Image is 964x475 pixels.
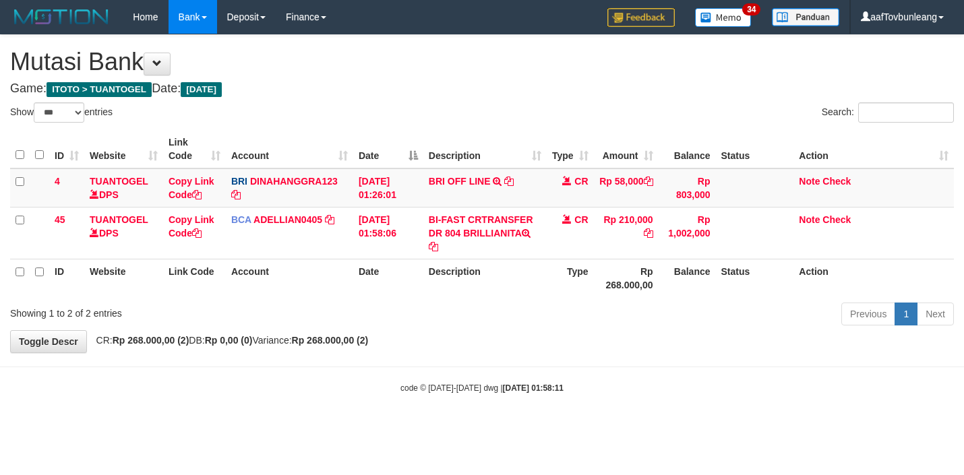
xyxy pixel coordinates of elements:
[163,130,226,168] th: Link Code: activate to sort column ascending
[169,176,214,200] a: Copy Link Code
[742,3,760,15] span: 34
[10,301,392,320] div: Showing 1 to 2 of 2 entries
[659,259,716,297] th: Balance
[353,130,423,168] th: Date: activate to sort column descending
[181,82,222,97] span: [DATE]
[594,207,659,259] td: Rp 210,000
[841,303,895,325] a: Previous
[84,130,163,168] th: Website: activate to sort column ascending
[423,130,547,168] th: Description: activate to sort column ascending
[574,176,588,187] span: CR
[594,259,659,297] th: Rp 268.000,00
[917,303,954,325] a: Next
[49,259,84,297] th: ID
[353,168,423,208] td: [DATE] 01:26:01
[716,259,794,297] th: Status
[659,207,716,259] td: Rp 1,002,000
[169,214,214,239] a: Copy Link Code
[423,207,547,259] td: BI-FAST CRTRANSFER DR 804 BRILLIANITA
[822,176,851,187] a: Check
[47,82,152,97] span: ITOTO > TUANTOGEL
[55,176,60,187] span: 4
[429,241,438,252] a: Copy BI-FAST CRTRANSFER DR 804 BRILLIANITA to clipboard
[547,259,594,297] th: Type
[503,383,564,393] strong: [DATE] 01:58:11
[231,176,247,187] span: BRI
[226,130,353,168] th: Account: activate to sort column ascending
[10,82,954,96] h4: Game: Date:
[231,189,241,200] a: Copy DINAHANGGRA123 to clipboard
[10,49,954,75] h1: Mutasi Bank
[292,335,369,346] strong: Rp 268.000,00 (2)
[695,8,752,27] img: Button%20Memo.svg
[325,214,334,225] a: Copy ADELLIAN0405 to clipboard
[163,259,226,297] th: Link Code
[84,259,163,297] th: Website
[772,8,839,26] img: panduan.png
[659,130,716,168] th: Balance
[353,259,423,297] th: Date
[253,214,322,225] a: ADELLIAN0405
[644,176,653,187] a: Copy Rp 58,000 to clipboard
[822,214,851,225] a: Check
[113,335,189,346] strong: Rp 268.000,00 (2)
[607,8,675,27] img: Feedback.jpg
[34,102,84,123] select: Showentries
[84,168,163,208] td: DPS
[644,228,653,239] a: Copy Rp 210,000 to clipboard
[90,214,148,225] a: TUANTOGEL
[594,130,659,168] th: Amount: activate to sort column ascending
[429,176,491,187] a: BRI OFF LINE
[799,176,820,187] a: Note
[205,335,253,346] strong: Rp 0,00 (0)
[90,335,369,346] span: CR: DB: Variance:
[858,102,954,123] input: Search:
[226,259,353,297] th: Account
[793,130,954,168] th: Action: activate to sort column ascending
[400,383,564,393] small: code © [DATE]-[DATE] dwg |
[659,168,716,208] td: Rp 803,000
[84,207,163,259] td: DPS
[793,259,954,297] th: Action
[574,214,588,225] span: CR
[49,130,84,168] th: ID: activate to sort column ascending
[822,102,954,123] label: Search:
[10,102,113,123] label: Show entries
[423,259,547,297] th: Description
[250,176,338,187] a: DINAHANGGRA123
[504,176,514,187] a: Copy BRI OFF LINE to clipboard
[594,168,659,208] td: Rp 58,000
[55,214,65,225] span: 45
[353,207,423,259] td: [DATE] 01:58:06
[10,7,113,27] img: MOTION_logo.png
[895,303,917,325] a: 1
[799,214,820,225] a: Note
[716,130,794,168] th: Status
[547,130,594,168] th: Type: activate to sort column ascending
[10,330,87,353] a: Toggle Descr
[231,214,251,225] span: BCA
[90,176,148,187] a: TUANTOGEL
